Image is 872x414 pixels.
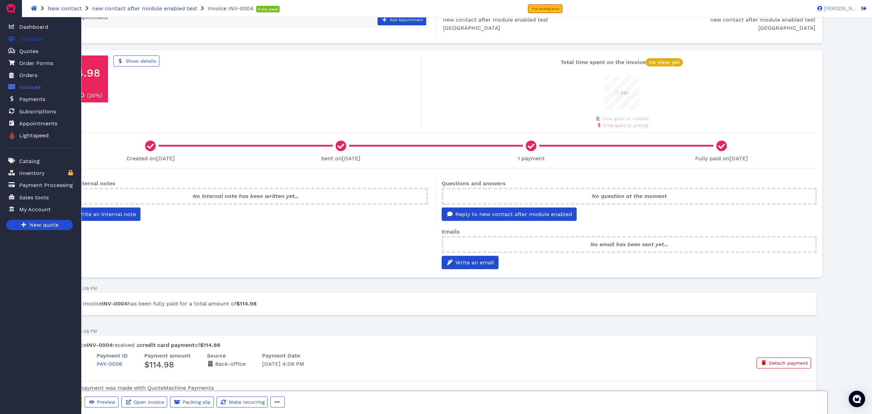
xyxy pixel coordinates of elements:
[262,352,300,359] span: Payment Date
[19,193,49,202] span: Sales tools
[144,352,191,359] span: Payment amount
[60,15,108,20] span: Agenda Appointments
[531,7,559,11] span: Trial ending soon
[182,399,211,405] span: Packing slip
[87,92,102,99] small: ( )
[28,221,59,229] span: New quote
[19,169,45,177] span: Inventory
[443,16,629,24] div: new contact after module enabled test
[133,399,164,405] span: Open invoice
[729,155,748,162] span: [DATE]
[102,300,127,307] strong: INV-0004
[5,92,73,106] a: Payments
[442,208,577,221] button: Reply to new contact after module enabled
[144,360,174,369] span: $114.98
[5,104,73,118] a: Subscriptions
[19,83,41,91] span: Invoices
[561,59,683,65] span: Total time spent on the invoice
[5,166,73,180] a: Inventory
[442,180,506,187] span: Questions and answers
[378,14,426,25] button: Add Appointment
[19,47,38,55] span: Quotes
[19,35,44,43] span: Contacts
[454,259,494,266] span: Write an email
[592,193,667,199] span: No question at the moment
[822,6,857,11] span: [PERSON_NAME]
[97,352,128,359] span: Payment ID
[9,131,15,140] img: lightspeed_flame_logo.png
[207,352,226,359] span: Source
[389,18,423,22] span: Add Appointment
[603,123,648,128] span: Time spent on pricing
[5,178,73,192] a: Payment Processing
[849,391,865,407] div: Open Intercom Messenger
[258,7,278,11] span: Fully paid
[5,3,16,14] img: QuoteM_icon_flat.png
[156,155,175,162] span: [DATE]
[19,59,53,67] span: Order Forms
[19,205,51,214] span: My Account
[96,399,115,405] span: Preview
[16,131,49,140] span: Lightspeed
[5,56,73,70] a: Order Forms
[236,300,257,307] span: $114.98
[5,190,73,204] a: Sales tools
[5,44,73,58] a: Quotes
[79,286,97,291] span: 4:08 PM
[83,300,257,307] span: Invoice has been fully paid for a total amount of
[200,342,220,348] span: $114.98
[76,211,136,217] span: Write an internal note
[6,220,73,230] a: New quote
[5,32,73,46] a: Contacts
[19,157,40,165] span: Catalog
[757,357,811,368] button: Detach payment
[10,49,12,52] tspan: $
[19,108,56,116] span: Subscriptions
[442,228,460,235] span: Emails
[342,155,360,162] span: [DATE]
[19,23,48,31] span: Dashboard
[695,155,748,162] span: Fully paid on
[649,59,680,65] span: no view yet
[443,24,629,32] p: [GEOGRAPHIC_DATA]
[528,4,562,13] a: Trial ending soon
[113,55,159,66] a: Show details
[89,92,100,99] span: 20%
[97,361,122,367] a: PAY-0006
[442,256,499,269] button: Write an email
[814,5,857,11] a: [PERSON_NAME]
[126,155,175,162] span: Created on
[19,120,57,128] span: Appointments
[215,361,246,367] span: Back-office
[228,399,265,405] span: Make recurring
[193,193,299,199] span: No internal note has been written yet...
[5,68,73,83] a: Orders
[92,5,197,12] a: new contact after module enabled test
[48,5,82,12] a: New contact
[68,342,220,348] span: Invoice received a of
[208,5,254,12] span: Invoice INV-0004
[85,397,119,407] button: Preview
[590,241,668,248] span: No email has been sent yet...
[5,116,73,130] a: Appointments
[19,71,37,79] span: Orders
[170,397,214,407] button: Packing slip
[6,128,73,142] a: Lightspeed
[634,24,815,32] p: [GEOGRAPHIC_DATA]
[768,360,808,366] span: Detach payment
[217,397,268,407] button: Make recurring
[63,180,115,187] span: Last internal notes
[121,397,167,407] a: Open invoice
[19,95,45,103] span: Payments
[87,342,112,348] strong: INV-0004
[602,116,649,121] span: Time spent on content
[63,208,140,221] button: Write an internal note
[262,361,304,367] span: [DATE] 4:08 PM
[518,155,545,162] span: 1 payment
[139,342,195,348] span: credit card payment
[454,211,572,217] span: Reply to new contact after module enabled
[5,20,73,34] a: Dashboard
[634,16,815,24] div: new contact after module enabled test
